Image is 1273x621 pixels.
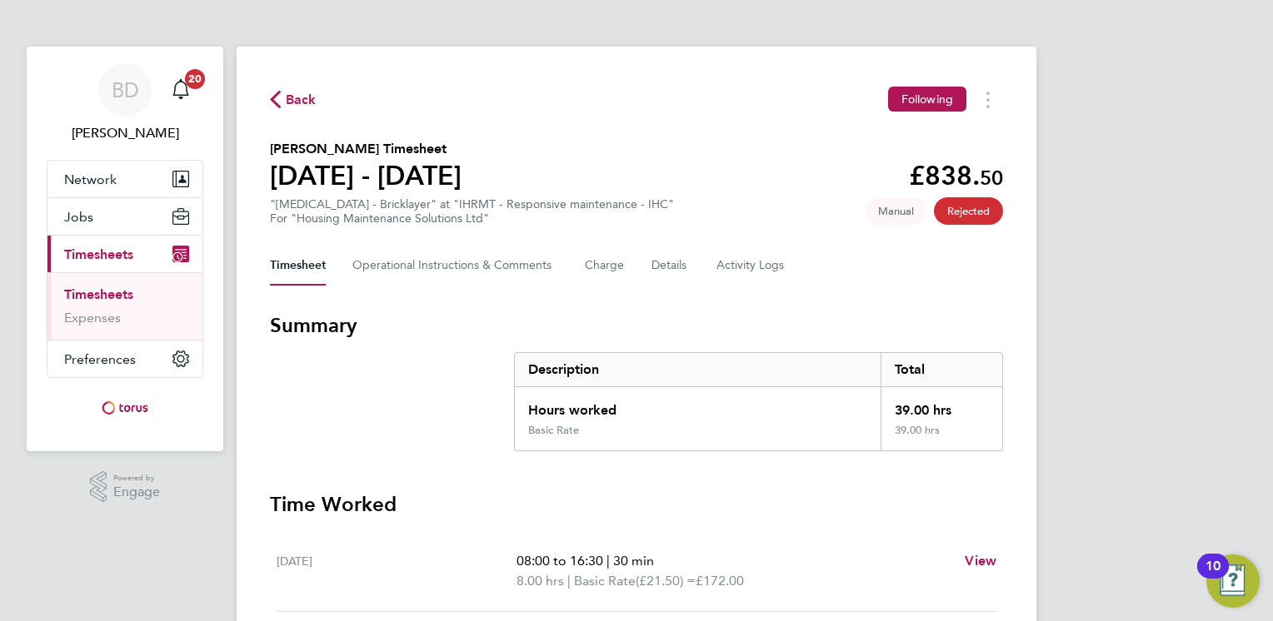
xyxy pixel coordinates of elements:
span: View [965,553,996,569]
button: Following [888,87,966,112]
div: 39.00 hrs [881,387,1002,424]
span: (£21.50) = [636,573,696,589]
div: Basic Rate [528,424,579,437]
h2: [PERSON_NAME] Timesheet [270,139,462,159]
span: 08:00 to 16:30 [517,553,603,569]
div: 10 [1206,566,1221,588]
div: 39.00 hrs [881,424,1002,450]
a: Powered byEngage [90,471,161,503]
span: Timesheets [64,246,133,262]
span: 30 min [613,553,654,569]
span: Preferences [64,351,136,367]
span: Engage [113,485,160,499]
div: Summary [514,352,1003,451]
span: This timesheet was manually created. [865,197,927,225]
a: Expenses [64,310,121,325]
button: Details [651,246,690,286]
span: Brendan Day [47,123,203,143]
button: Network [47,161,202,197]
div: [DATE] [277,551,517,591]
div: For "Housing Maintenance Solutions Ltd" [270,211,674,226]
a: BD[PERSON_NAME] [47,63,203,143]
button: Timesheet [270,246,326,286]
h3: Summary [270,312,1003,339]
span: Following [901,92,953,107]
span: Jobs [64,209,93,225]
app-decimal: £838. [909,160,1003,191]
span: Network [64,171,117,187]
span: £172.00 [696,573,744,589]
div: Timesheets [47,272,202,340]
a: Go to home page [47,395,203,421]
a: 20 [164,63,197,117]
nav: Main navigation [27,47,223,451]
span: 50 [980,166,1003,190]
a: Timesheets [64,286,133,302]
button: Activity Logs [716,246,786,286]
button: Timesheets [47,236,202,272]
span: BD [112,79,139,101]
button: Jobs [47,198,202,235]
h3: Time Worked [270,491,1003,518]
img: torus-logo-retina.png [96,395,154,421]
div: Total [881,353,1002,386]
div: Description [515,353,881,386]
span: | [567,573,571,589]
span: Powered by [113,471,160,485]
button: Operational Instructions & Comments [352,246,558,286]
h1: [DATE] - [DATE] [270,159,462,192]
button: Open Resource Center, 10 new notifications [1206,554,1260,608]
span: 8.00 hrs [517,573,564,589]
span: Basic Rate [574,571,636,591]
button: Preferences [47,340,202,377]
span: 20 [185,69,205,89]
div: Hours worked [515,387,881,424]
span: Back [286,90,317,110]
span: This timesheet has been rejected. [934,197,1003,225]
button: Back [270,89,317,110]
span: | [607,553,610,569]
button: Charge [585,246,625,286]
div: "[MEDICAL_DATA] - Bricklayer" at "IHRMT - Responsive maintenance - IHC" [270,197,674,226]
a: View [965,551,996,571]
button: Timesheets Menu [973,87,1003,112]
